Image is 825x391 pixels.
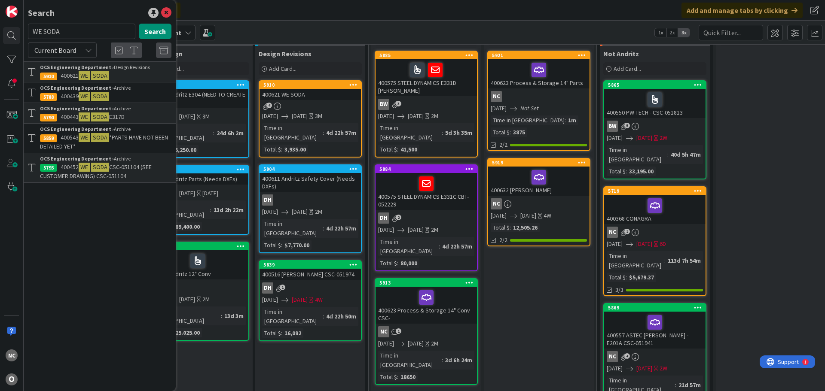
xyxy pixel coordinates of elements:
div: 5921 [492,52,590,58]
div: 24d 6h 2m [214,128,246,138]
div: 80,000 [398,258,419,268]
span: 2/2 [499,140,507,149]
div: Time in [GEOGRAPHIC_DATA] [262,307,323,326]
span: E317D [109,113,125,121]
div: Time in [GEOGRAPHIC_DATA] [378,351,442,370]
span: [DATE] [408,225,424,234]
mark: SODA [91,92,109,101]
div: NC [491,198,502,209]
div: 400623 Process & Storage 14" Conv CSC- [376,287,477,324]
div: 41,500 [398,145,419,154]
a: OCS Engineering Department ›Design Revisions5910400621WESODA [24,61,176,82]
span: [DATE] [262,207,278,216]
div: 5884400575 STEEL DYNAMICS E331C CBT-052229 [376,165,477,210]
div: 400550 PW TECH - CSC-051813 [604,89,706,118]
div: 5788 [40,93,57,101]
a: 5889400582 Andritz E304 (NEED TO CREATE DXFS)[DATE][DATE]3MTime in [GEOGRAPHIC_DATA]:24d 6h 2mTot... [146,80,249,158]
div: Total $ [491,127,510,137]
span: [DATE] [607,239,623,249]
span: [DATE] [636,133,652,142]
div: NC [376,326,477,337]
mark: SODA [91,71,109,80]
div: NC [491,91,502,102]
a: 5839400516 [PERSON_NAME] CSC-051974DH[DATE][DATE]4WTime in [GEOGRAPHIC_DATA]:4d 22h 50mTotal $:16... [259,260,362,341]
a: 5907400615 Andritz Parts (Needs DXFs)[DATE][DATE][DATE]Time in [GEOGRAPHIC_DATA]:13d 2h 22mTotal ... [146,165,249,235]
div: 5910 [40,73,57,80]
div: 400516 [PERSON_NAME] CSC-051974 [260,269,361,280]
div: 5919 [492,160,590,166]
div: 5907400615 Andritz Parts (Needs DXFs) [147,166,248,185]
div: Time in [GEOGRAPHIC_DATA] [150,124,213,142]
div: 2M [202,295,210,304]
div: DH [376,212,477,224]
span: [DATE] [607,133,623,142]
div: 5719 [608,188,706,194]
span: : [397,145,398,154]
mark: WE [79,133,90,142]
div: 5906 [147,242,248,250]
span: : [397,258,398,268]
div: NC [604,227,706,238]
div: 3M [202,112,210,121]
div: 113d 7h 54m [666,256,703,265]
div: 5904 [260,165,361,173]
span: 4 [624,353,630,359]
div: 5865 [608,82,706,88]
span: [DATE] [520,211,536,220]
div: 4d 22h 57m [324,224,358,233]
span: : [323,128,324,137]
div: Archive [40,84,171,92]
div: 5839400516 [PERSON_NAME] CSC-051974 [260,261,361,280]
span: 3 [396,101,401,106]
a: 5919400632 [PERSON_NAME]NC[DATE][DATE]4WTotal $:12,505.262/2 [487,158,590,246]
div: Time in [GEOGRAPHIC_DATA] [491,115,565,125]
span: [DATE] [292,112,308,121]
div: Total $ [607,167,626,176]
div: Total $ [262,145,281,154]
div: BW [376,99,477,110]
span: [DATE] [378,339,394,348]
div: 5865400550 PW TECH - CSC-051813 [604,81,706,118]
span: : [675,380,676,390]
div: 5859 [40,134,57,142]
div: $25.025.00 [170,328,202,337]
div: 5839 [260,261,361,269]
span: : [213,128,214,138]
div: 5907 [151,167,248,173]
div: 3d 6h 24m [443,355,474,365]
div: Time in [GEOGRAPHIC_DATA] [150,200,210,219]
span: : [664,256,666,265]
a: OCS Engineering Department ›Archive5793400452WESODACSC-051104 (SEE CUSTOMER DRAWING) CSC-051104 [24,153,176,183]
a: OCS Engineering Department ›Archive5788400439WESODA [24,82,176,103]
span: [DATE] [292,295,308,304]
div: 5719 [604,187,706,195]
a: 5904400611 Andritz Safety Cover (Needs DXFs)DH[DATE][DATE]2MTime in [GEOGRAPHIC_DATA]:4d 22h 57mT... [259,164,362,253]
span: : [281,145,282,154]
div: 5904 [263,166,361,172]
div: NC [6,349,18,361]
div: Total $ [262,240,281,250]
div: Design Revisions [40,64,171,71]
div: 5884 [376,165,477,173]
i: Not Set [520,104,539,112]
div: 5889 [151,82,248,88]
div: Total $ [607,273,626,282]
span: : [323,224,324,233]
a: 5865400550 PW TECH - CSC-051813BW[DATE][DATE]2WTime in [GEOGRAPHIC_DATA]:40d 5h 47mTotal $:33,195.00 [603,80,706,179]
div: 5910 [263,82,361,88]
div: Archive [40,125,171,133]
div: $7,770.00 [282,240,312,250]
div: 400615 Andritz Parts (Needs DXFs) [147,173,248,185]
mark: WE [79,112,90,121]
div: [DATE] [202,189,218,198]
input: Search for title... [28,24,135,39]
span: [DATE] [491,104,507,113]
span: 2 [396,215,401,220]
div: Total $ [378,372,397,382]
div: 33,195.00 [627,167,656,176]
div: 3,935.00 [282,145,308,154]
span: [DATE] [636,364,652,373]
b: OCS Engineering Department › [40,126,114,132]
mark: WE [79,92,90,101]
div: NC [488,91,590,102]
